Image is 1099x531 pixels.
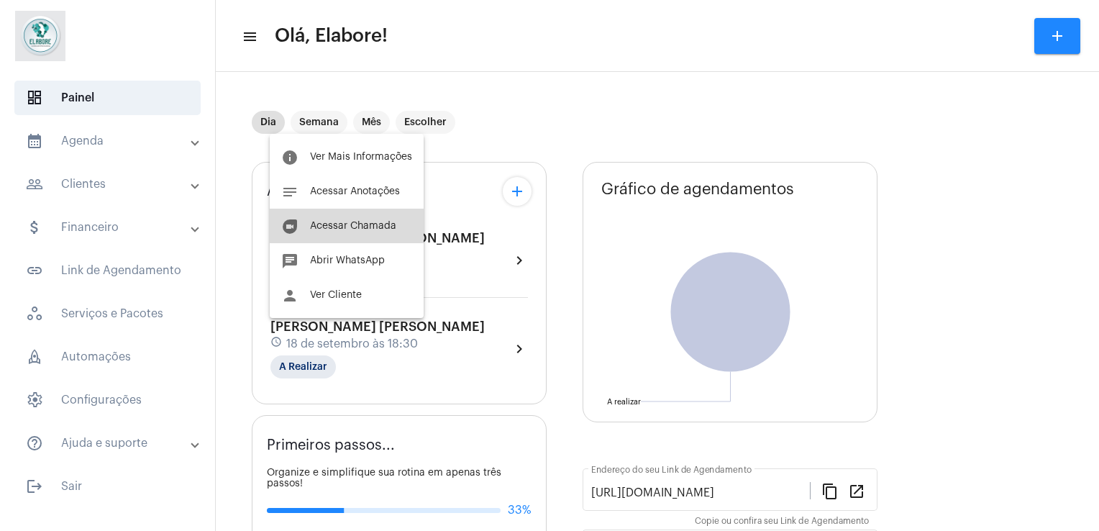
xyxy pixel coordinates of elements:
[310,152,412,162] span: Ver Mais Informações
[310,186,400,196] span: Acessar Anotações
[281,218,298,235] mat-icon: duo
[310,221,396,231] span: Acessar Chamada
[281,253,298,270] mat-icon: chat
[310,290,362,300] span: Ver Cliente
[310,255,385,265] span: Abrir WhatsApp
[281,183,298,201] mat-icon: notes
[281,287,298,304] mat-icon: person
[281,149,298,166] mat-icon: info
